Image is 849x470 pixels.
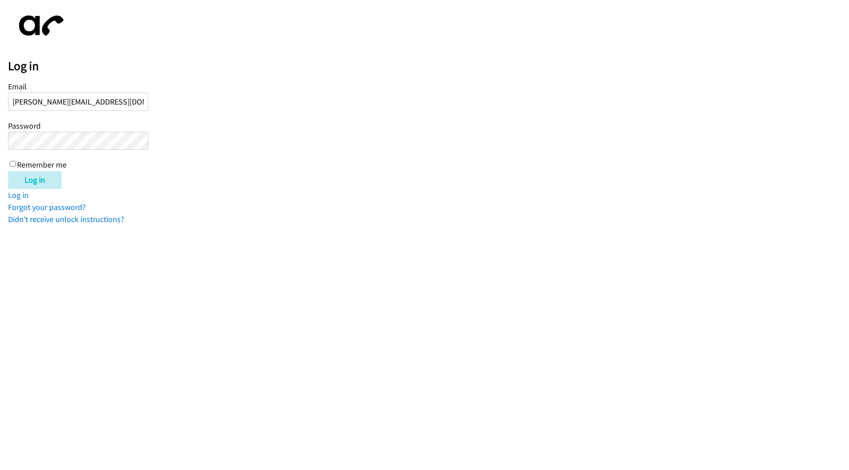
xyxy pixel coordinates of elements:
label: Email [8,81,27,92]
a: Didn't receive unlock instructions? [8,214,124,224]
h2: Log in [8,59,849,74]
a: Log in [8,190,29,200]
input: Log in [8,171,62,189]
label: Password [8,121,41,131]
label: Remember me [17,160,67,170]
a: Forgot your password? [8,202,86,212]
img: aphone-8a226864a2ddd6a5e75d1ebefc011f4aa8f32683c2d82f3fb0802fe031f96514.svg [8,8,71,43]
